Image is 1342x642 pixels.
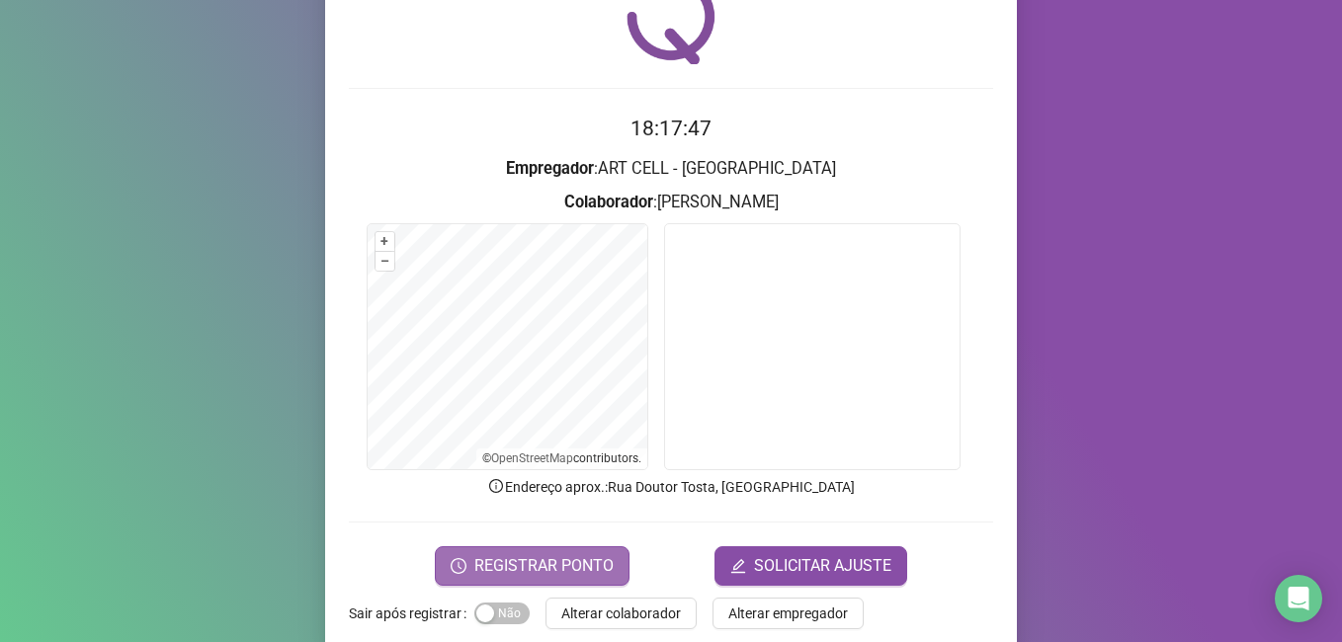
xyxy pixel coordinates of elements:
span: info-circle [487,477,505,495]
span: Alterar empregador [728,602,848,624]
p: Endereço aprox. : Rua Doutor Tosta, [GEOGRAPHIC_DATA] [349,476,993,498]
button: Alterar colaborador [545,598,697,629]
div: Open Intercom Messenger [1275,575,1322,622]
button: + [376,232,394,251]
li: © contributors. [482,451,641,465]
span: edit [730,558,746,574]
label: Sair após registrar [349,598,474,629]
span: REGISTRAR PONTO [474,554,614,578]
button: editSOLICITAR AJUSTE [714,546,907,586]
button: REGISTRAR PONTO [435,546,629,586]
span: clock-circle [451,558,466,574]
strong: Empregador [506,159,594,178]
button: Alterar empregador [713,598,864,629]
span: SOLICITAR AJUSTE [754,554,891,578]
strong: Colaborador [564,193,653,211]
span: Alterar colaborador [561,602,681,624]
h3: : [PERSON_NAME] [349,190,993,215]
button: – [376,252,394,271]
h3: : ART CELL - [GEOGRAPHIC_DATA] [349,156,993,182]
a: OpenStreetMap [491,451,573,465]
time: 18:17:47 [630,117,712,140]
